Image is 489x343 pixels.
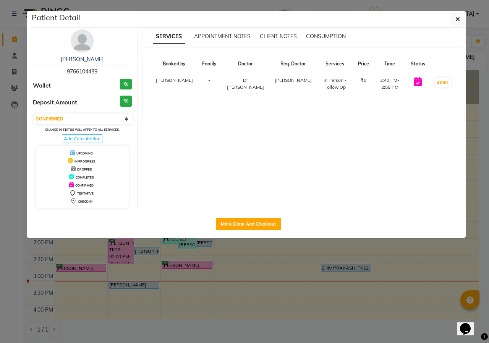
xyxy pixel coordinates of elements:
[406,56,430,72] th: Status
[227,77,264,90] span: Dr [PERSON_NAME]
[120,79,132,90] h3: ₹0
[260,33,297,40] span: CLIENT NOTES
[374,72,406,96] td: 2:40 PM-2:55 PM
[316,56,353,72] th: Services
[151,72,198,96] td: [PERSON_NAME]
[120,96,132,107] h3: ₹0
[353,56,374,72] th: Price
[74,159,95,163] span: IN PROGRESS
[194,33,251,40] span: APPOINTMENT NOTES
[151,56,198,72] th: Booked by
[33,81,51,90] span: Wallet
[153,30,185,44] span: SERVICES
[221,56,270,72] th: Doctor
[275,77,312,83] span: [PERSON_NAME]
[76,151,93,155] span: UPCOMING
[198,72,221,96] td: -
[358,77,369,84] div: ₹0
[45,128,120,132] small: Change in status will apply to all services.
[78,200,92,203] span: CHECK-IN
[76,176,94,179] span: COMPLETED
[33,98,77,107] span: Deposit Amount
[67,68,97,75] span: 9766104439
[306,33,346,40] span: CONSUMPTION
[216,218,281,230] button: Mark Done And Checkout
[77,192,94,195] span: TENTATIVE
[32,12,80,23] h5: Patient Detail
[457,312,481,335] iframe: chat widget
[435,78,451,87] button: START
[62,134,102,143] span: Add Consultation
[75,184,94,187] span: CONFIRMED
[270,56,316,72] th: Req. Doctor
[321,77,348,91] div: In Person - Follow Up
[71,29,94,52] img: avatar
[198,56,221,72] th: Family
[77,167,92,171] span: DROPPED
[374,56,406,72] th: Time
[61,56,104,63] a: [PERSON_NAME]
